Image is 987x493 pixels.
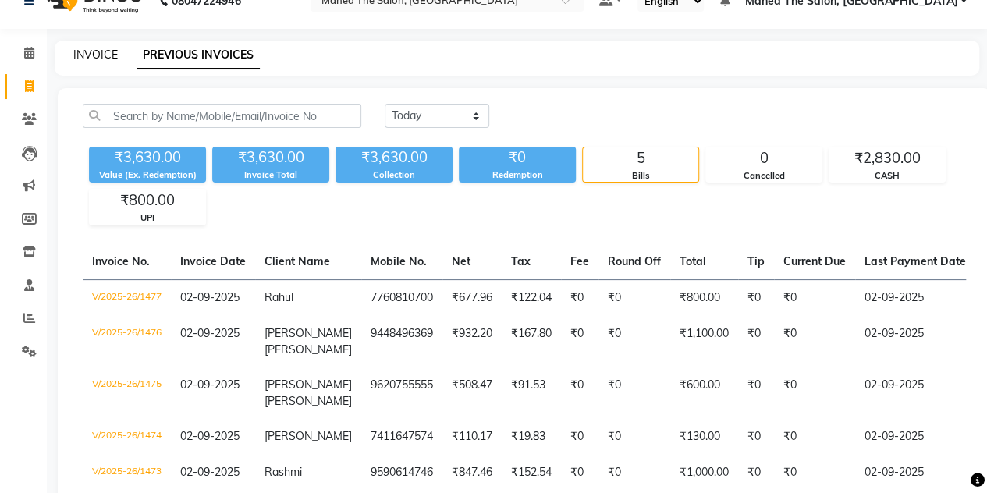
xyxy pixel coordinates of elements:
[83,104,361,128] input: Search by Name/Mobile/Email/Invoice No
[212,147,329,168] div: ₹3,630.00
[265,254,330,268] span: Client Name
[774,419,855,455] td: ₹0
[212,168,329,182] div: Invoice Total
[598,316,670,367] td: ₹0
[180,465,240,479] span: 02-09-2025
[829,147,945,169] div: ₹2,830.00
[670,367,738,419] td: ₹600.00
[265,465,302,479] span: Rashmi
[89,168,206,182] div: Value (Ex. Redemption)
[442,367,502,419] td: ₹508.47
[598,455,670,491] td: ₹0
[738,419,774,455] td: ₹0
[855,367,975,419] td: 02-09-2025
[265,326,352,340] span: [PERSON_NAME]
[83,419,171,455] td: V/2025-26/1474
[502,316,561,367] td: ₹167.80
[583,147,698,169] div: 5
[511,254,531,268] span: Tax
[783,254,846,268] span: Current Due
[738,367,774,419] td: ₹0
[855,419,975,455] td: 02-09-2025
[89,147,206,168] div: ₹3,630.00
[561,419,598,455] td: ₹0
[570,254,589,268] span: Fee
[598,367,670,419] td: ₹0
[361,367,442,419] td: 9620755555
[747,254,765,268] span: Tip
[774,367,855,419] td: ₹0
[561,455,598,491] td: ₹0
[83,455,171,491] td: V/2025-26/1473
[90,211,205,225] div: UPI
[598,279,670,316] td: ₹0
[180,429,240,443] span: 02-09-2025
[442,455,502,491] td: ₹847.46
[502,455,561,491] td: ₹152.54
[502,419,561,455] td: ₹19.83
[774,455,855,491] td: ₹0
[442,419,502,455] td: ₹110.17
[452,254,470,268] span: Net
[73,48,118,62] a: INVOICE
[608,254,661,268] span: Round Off
[442,279,502,316] td: ₹677.96
[670,455,738,491] td: ₹1,000.00
[265,378,352,392] span: [PERSON_NAME]
[336,147,453,168] div: ₹3,630.00
[706,169,822,183] div: Cancelled
[583,169,698,183] div: Bills
[265,394,352,408] span: [PERSON_NAME]
[361,455,442,491] td: 9590614746
[265,429,352,443] span: [PERSON_NAME]
[670,316,738,367] td: ₹1,100.00
[855,455,975,491] td: 02-09-2025
[265,342,352,356] span: [PERSON_NAME]
[865,254,966,268] span: Last Payment Date
[361,419,442,455] td: 7411647574
[706,147,822,169] div: 0
[670,279,738,316] td: ₹800.00
[336,168,453,182] div: Collection
[83,316,171,367] td: V/2025-26/1476
[180,326,240,340] span: 02-09-2025
[561,367,598,419] td: ₹0
[90,190,205,211] div: ₹800.00
[180,378,240,392] span: 02-09-2025
[670,419,738,455] td: ₹130.00
[180,254,246,268] span: Invoice Date
[459,147,576,168] div: ₹0
[371,254,427,268] span: Mobile No.
[680,254,706,268] span: Total
[502,367,561,419] td: ₹91.53
[361,316,442,367] td: 9448496369
[180,290,240,304] span: 02-09-2025
[561,279,598,316] td: ₹0
[83,279,171,316] td: V/2025-26/1477
[855,279,975,316] td: 02-09-2025
[459,168,576,182] div: Redemption
[738,279,774,316] td: ₹0
[137,41,260,69] a: PREVIOUS INVOICES
[774,316,855,367] td: ₹0
[442,316,502,367] td: ₹932.20
[598,419,670,455] td: ₹0
[265,290,293,304] span: Rahul
[92,254,150,268] span: Invoice No.
[361,279,442,316] td: 7760810700
[83,367,171,419] td: V/2025-26/1475
[774,279,855,316] td: ₹0
[738,316,774,367] td: ₹0
[829,169,945,183] div: CASH
[855,316,975,367] td: 02-09-2025
[561,316,598,367] td: ₹0
[502,279,561,316] td: ₹122.04
[738,455,774,491] td: ₹0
